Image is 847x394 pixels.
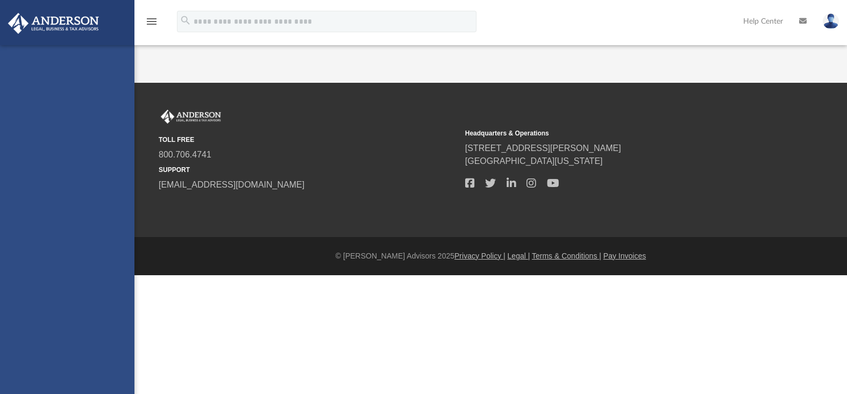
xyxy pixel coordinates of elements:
a: Terms & Conditions | [532,252,601,260]
a: [GEOGRAPHIC_DATA][US_STATE] [465,156,603,166]
a: [EMAIL_ADDRESS][DOMAIN_NAME] [159,180,304,189]
a: menu [145,20,158,28]
img: Anderson Advisors Platinum Portal [5,13,102,34]
img: User Pic [823,13,839,29]
a: Privacy Policy | [454,252,506,260]
small: Headquarters & Operations [465,128,764,138]
a: 800.706.4741 [159,150,211,159]
a: Legal | [508,252,530,260]
div: © [PERSON_NAME] Advisors 2025 [134,250,847,262]
i: menu [145,15,158,28]
img: Anderson Advisors Platinum Portal [159,110,223,124]
small: SUPPORT [159,165,458,175]
a: Pay Invoices [603,252,646,260]
a: [STREET_ADDRESS][PERSON_NAME] [465,144,621,153]
i: search [180,15,191,26]
small: TOLL FREE [159,135,458,145]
